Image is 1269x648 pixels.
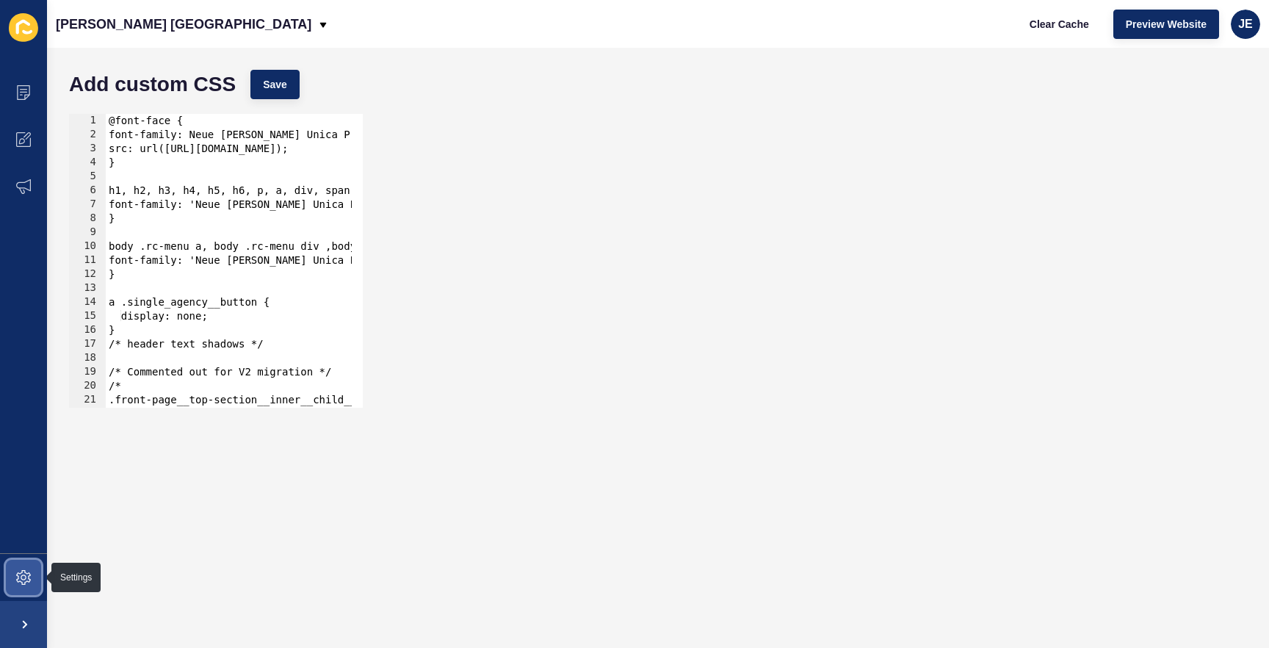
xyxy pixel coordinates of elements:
span: JE [1238,17,1253,32]
div: 9 [69,226,106,240]
p: [PERSON_NAME] [GEOGRAPHIC_DATA] [56,6,311,43]
div: 14 [69,295,106,309]
span: Save [263,77,287,92]
div: 20 [69,379,106,393]
div: 3 [69,142,106,156]
div: 4 [69,156,106,170]
div: 2 [69,128,106,142]
div: 7 [69,198,106,212]
div: 16 [69,323,106,337]
div: 1 [69,114,106,128]
div: 18 [69,351,106,365]
div: 5 [69,170,106,184]
div: 22 [69,407,106,421]
button: Save [250,70,300,99]
div: 17 [69,337,106,351]
span: Clear Cache [1030,17,1089,32]
div: Settings [60,572,92,583]
div: 21 [69,393,106,407]
button: Preview Website [1113,10,1219,39]
div: 10 [69,240,106,253]
span: Preview Website [1126,17,1207,32]
div: 13 [69,281,106,295]
div: 6 [69,184,106,198]
button: Clear Cache [1017,10,1102,39]
div: 19 [69,365,106,379]
div: 15 [69,309,106,323]
div: 11 [69,253,106,267]
div: 8 [69,212,106,226]
h1: Add custom CSS [69,77,236,92]
div: 12 [69,267,106,281]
